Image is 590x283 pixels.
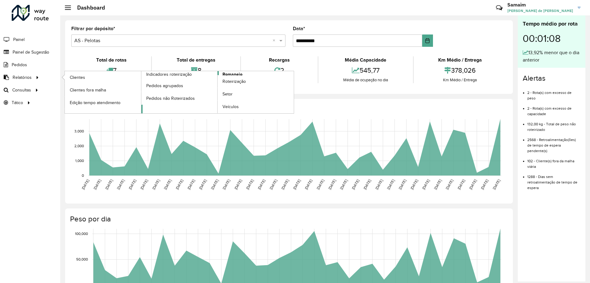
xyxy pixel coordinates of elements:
[13,49,49,55] span: Painel de Sugestão
[70,74,85,81] span: Clientes
[116,179,125,190] text: [DATE]
[141,71,294,113] a: Romaneio
[75,159,84,163] text: 1,000
[523,49,580,64] div: 13,92% menor que o dia anterior
[140,179,148,190] text: [DATE]
[73,64,150,77] div: 7
[468,179,477,190] text: [DATE]
[222,71,242,78] span: Romaneio
[527,101,580,117] li: 2 - Rota(s) com excesso de capacidade
[507,2,573,8] h3: Samaim
[141,92,218,104] a: Pedidos não Roteirizados
[222,91,233,97] span: Setor
[281,179,289,190] text: [DATE]
[74,144,84,148] text: 2,000
[70,87,106,93] span: Clientes fora malha
[257,179,266,190] text: [DATE]
[153,64,238,77] div: 8
[410,179,419,190] text: [DATE]
[222,103,239,110] span: Veículos
[210,179,219,190] text: [DATE]
[433,179,442,190] text: [DATE]
[74,129,84,133] text: 3,000
[175,179,184,190] text: [DATE]
[445,179,454,190] text: [DATE]
[218,88,294,100] a: Setor
[128,179,137,190] text: [DATE]
[415,77,505,83] div: Km Médio / Entrega
[65,71,218,113] a: Indicadores roteirização
[146,95,195,102] span: Pedidos não Roteirizados
[415,56,505,64] div: Km Médio / Entrega
[70,215,507,224] h4: Peso por dia
[480,179,489,190] text: [DATE]
[421,179,430,190] text: [DATE]
[245,179,254,190] text: [DATE]
[65,71,141,83] a: Clientes
[328,179,336,190] text: [DATE]
[339,179,348,190] text: [DATE]
[76,257,88,261] text: 50,000
[73,56,150,64] div: Total de rotas
[82,173,84,177] text: 0
[493,1,506,14] a: Contato Rápido
[523,20,580,28] div: Tempo médio por rota
[146,83,183,89] span: Pedidos agrupados
[507,8,573,14] span: [PERSON_NAME] de [PERSON_NAME]
[12,99,23,106] span: Tático
[222,179,231,190] text: [DATE]
[70,99,120,106] span: Edição tempo atendimento
[234,179,242,190] text: [DATE]
[527,169,580,191] li: 1288 - Dias sem retroalimentação de tempo de espera
[527,154,580,169] li: 102 - Cliente(s) fora da malha viária
[293,25,305,32] label: Data
[320,77,411,83] div: Média de ocupação no dia
[222,78,246,85] span: Roteirização
[187,179,195,190] text: [DATE]
[269,179,278,190] text: [DATE]
[242,56,316,64] div: Recargas
[415,64,505,77] div: 378,026
[292,179,301,190] text: [DATE]
[218,75,294,88] a: Roteirização
[320,56,411,64] div: Média Capacidade
[12,87,31,93] span: Consultas
[492,179,501,190] text: [DATE]
[351,179,360,190] text: [DATE]
[273,37,278,44] span: Clear all
[523,74,580,83] h4: Alertas
[304,179,313,190] text: [DATE]
[141,79,218,92] a: Pedidos agrupados
[13,36,25,43] span: Painel
[527,117,580,132] li: 132,00 kg - Total de peso não roteirizado
[375,179,383,190] text: [DATE]
[13,74,32,81] span: Relatórios
[12,62,27,68] span: Pedidos
[523,28,580,49] div: 00:01:08
[71,25,115,32] label: Filtrar por depósito
[146,71,192,78] span: Indicadores roteirização
[398,179,407,190] text: [DATE]
[527,85,580,101] li: 2 - Rota(s) com excesso de peso
[153,56,238,64] div: Total de entregas
[104,179,113,190] text: [DATE]
[75,232,88,236] text: 100,000
[457,179,466,190] text: [DATE]
[151,179,160,190] text: [DATE]
[320,64,411,77] div: 545,77
[422,34,433,47] button: Choose Date
[316,179,324,190] text: [DATE]
[198,179,207,190] text: [DATE]
[218,101,294,113] a: Veículos
[527,132,580,154] li: 2568 - Retroalimentação(ões) de tempo de espera pendente(s)
[163,179,172,190] text: [DATE]
[81,179,90,190] text: [DATE]
[65,96,141,109] a: Edição tempo atendimento
[242,64,316,77] div: 2
[363,179,372,190] text: [DATE]
[71,4,105,11] h2: Dashboard
[65,84,141,96] a: Clientes fora malha
[386,179,395,190] text: [DATE]
[93,179,102,190] text: [DATE]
